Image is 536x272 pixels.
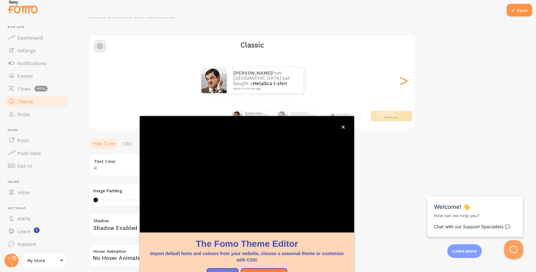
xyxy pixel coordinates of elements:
[277,111,287,121] img: Fomo
[376,119,401,120] small: about 4 minutes ago
[27,257,58,264] span: My Store
[4,95,70,108] a: Theme
[4,238,70,250] a: Support
[17,150,41,156] span: Push Data
[89,244,280,267] div: No Hover Animation
[340,124,346,130] button: close,
[93,188,276,194] label: Image Padding
[4,225,70,238] a: Learn
[336,113,349,115] strong: [PERSON_NAME]
[17,34,43,41] span: Dashboard
[253,80,287,86] a: Metallica t-shirt
[34,227,40,233] svg: <p>Watch New Feature Tutorials!</p>
[8,206,70,210] span: Get Help
[8,180,70,184] span: Inline
[8,128,70,132] span: Push
[17,137,29,143] span: Push
[17,47,36,54] span: Settings
[4,31,70,44] a: Dashboard
[17,85,31,92] span: Flows
[291,112,318,120] p: from [GEOGRAPHIC_DATA] just bought a
[4,70,70,82] a: Events
[17,98,33,105] span: Theme
[17,163,32,169] span: Opt-In
[4,134,70,147] a: Push
[4,44,70,57] a: Settings
[89,214,280,237] div: Shadow Enabled
[4,186,70,199] a: Inline
[17,189,30,195] span: Inline
[504,240,523,259] iframe: Help Scout Beacon - Open
[4,159,70,172] a: Opt-In
[376,112,391,114] strong: [PERSON_NAME]
[90,40,415,50] h2: Classic
[384,116,398,119] a: Metallica t-shirt
[424,180,527,240] iframe: Help Scout Beacon - Messages and Notifications
[17,60,46,66] span: Notifications
[233,70,272,76] strong: [PERSON_NAME]
[89,137,119,150] a: Fine Tune
[4,212,70,225] a: Alerts
[232,111,242,121] img: Fomo
[376,112,402,120] p: from [GEOGRAPHIC_DATA] just bought a
[147,238,346,250] h1: The Fomo Theme Editor
[233,70,297,90] p: from [GEOGRAPHIC_DATA] just bought a
[34,86,48,92] span: beta
[245,112,260,114] strong: [PERSON_NAME]
[4,82,70,95] a: Flows beta
[245,112,271,120] p: from [GEOGRAPHIC_DATA] just bought a
[17,241,36,247] span: Support
[452,248,477,254] p: Learn more
[330,114,335,119] img: Fomo
[233,87,295,90] small: about 4 minutes ago
[447,244,482,258] div: Learn more
[23,253,66,268] a: My Store
[336,113,358,120] p: from [GEOGRAPHIC_DATA] just bought a
[4,108,70,121] a: Rules
[291,112,307,114] strong: [PERSON_NAME]
[17,73,33,79] span: Events
[201,68,227,93] img: Fomo
[17,228,30,234] span: Learn
[147,250,346,263] p: Import default fonts and colours from your website, choose a seasonal theme or customize with CSS!
[4,57,70,70] a: Notifications
[8,25,70,29] span: Pop-ups
[17,111,30,117] span: Rules
[119,137,135,150] a: CSS
[4,147,70,159] a: Push Data
[17,215,31,222] span: Alerts
[400,57,407,103] div: Next slide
